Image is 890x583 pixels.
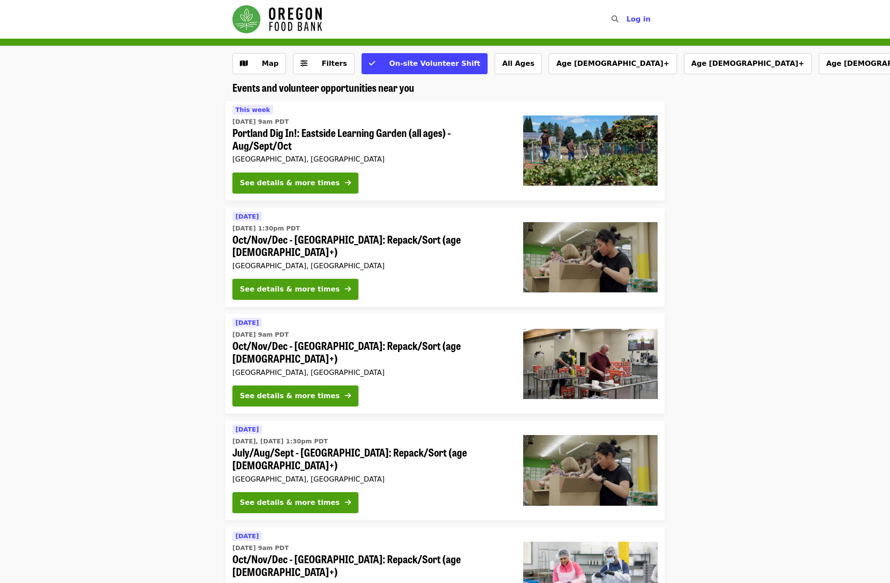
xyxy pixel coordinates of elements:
[232,330,289,339] time: [DATE] 9am PDT
[523,329,658,399] img: Oct/Nov/Dec - Portland: Repack/Sort (age 16+) organized by Oregon Food Bank
[232,437,328,446] time: [DATE], [DATE] 1:30pm PDT
[235,319,259,326] span: [DATE]
[235,213,259,220] span: [DATE]
[523,222,658,292] img: Oct/Nov/Dec - Portland: Repack/Sort (age 8+) organized by Oregon Food Bank
[225,314,665,414] a: See details for "Oct/Nov/Dec - Portland: Repack/Sort (age 16+)"
[232,279,358,300] button: See details & more times
[232,492,358,513] button: See details & more times
[232,446,509,471] span: July/Aug/Sept - [GEOGRAPHIC_DATA]: Repack/Sort (age [DEMOGRAPHIC_DATA]+)
[495,53,542,74] button: All Ages
[523,435,658,505] img: July/Aug/Sept - Portland: Repack/Sort (age 8+) organized by Oregon Food Bank
[225,421,665,520] a: See details for "July/Aug/Sept - Portland: Repack/Sort (age 8+)"
[549,53,677,74] button: Age [DEMOGRAPHIC_DATA]+
[240,59,248,68] i: map icon
[232,224,300,233] time: [DATE] 1:30pm PDT
[345,285,351,293] i: arrow-right icon
[345,498,351,507] i: arrow-right icon
[235,106,270,113] span: This week
[362,53,488,74] button: On-site Volunteer Shift
[369,59,375,68] i: check icon
[232,262,509,270] div: [GEOGRAPHIC_DATA], [GEOGRAPHIC_DATA]
[240,284,340,295] div: See details & more times
[232,475,509,483] div: [GEOGRAPHIC_DATA], [GEOGRAPHIC_DATA]
[240,391,340,401] div: See details & more times
[232,155,509,163] div: [GEOGRAPHIC_DATA], [GEOGRAPHIC_DATA]
[345,392,351,400] i: arrow-right icon
[235,426,259,433] span: [DATE]
[232,385,358,407] button: See details & more times
[293,53,355,74] button: Filters (0 selected)
[232,543,289,553] time: [DATE] 9am PDT
[232,79,414,95] span: Events and volunteer opportunities near you
[626,15,651,23] span: Log in
[232,117,289,126] time: [DATE] 9am PDT
[619,11,658,28] button: Log in
[225,208,665,307] a: See details for "Oct/Nov/Dec - Portland: Repack/Sort (age 8+)"
[232,53,286,74] button: Show map view
[262,59,279,68] span: Map
[232,368,509,377] div: [GEOGRAPHIC_DATA], [GEOGRAPHIC_DATA]
[232,5,322,33] img: Oregon Food Bank - Home
[389,59,480,68] span: On-site Volunteer Shift
[232,126,509,152] span: Portland Dig In!: Eastside Learning Garden (all ages) - Aug/Sept/Oct
[300,59,308,68] i: sliders-h icon
[232,339,509,365] span: Oct/Nov/Dec - [GEOGRAPHIC_DATA]: Repack/Sort (age [DEMOGRAPHIC_DATA]+)
[611,15,619,23] i: search icon
[232,233,509,259] span: Oct/Nov/Dec - [GEOGRAPHIC_DATA]: Repack/Sort (age [DEMOGRAPHIC_DATA]+)
[684,53,812,74] button: Age [DEMOGRAPHIC_DATA]+
[523,115,658,186] img: Portland Dig In!: Eastside Learning Garden (all ages) - Aug/Sept/Oct organized by Oregon Food Bank
[235,533,259,540] span: [DATE]
[232,173,358,194] button: See details & more times
[345,179,351,187] i: arrow-right icon
[240,497,340,508] div: See details & more times
[322,59,347,68] span: Filters
[240,178,340,188] div: See details & more times
[232,553,509,578] span: Oct/Nov/Dec - [GEOGRAPHIC_DATA]: Repack/Sort (age [DEMOGRAPHIC_DATA]+)
[624,9,631,30] input: Search
[225,101,665,201] a: See details for "Portland Dig In!: Eastside Learning Garden (all ages) - Aug/Sept/Oct"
